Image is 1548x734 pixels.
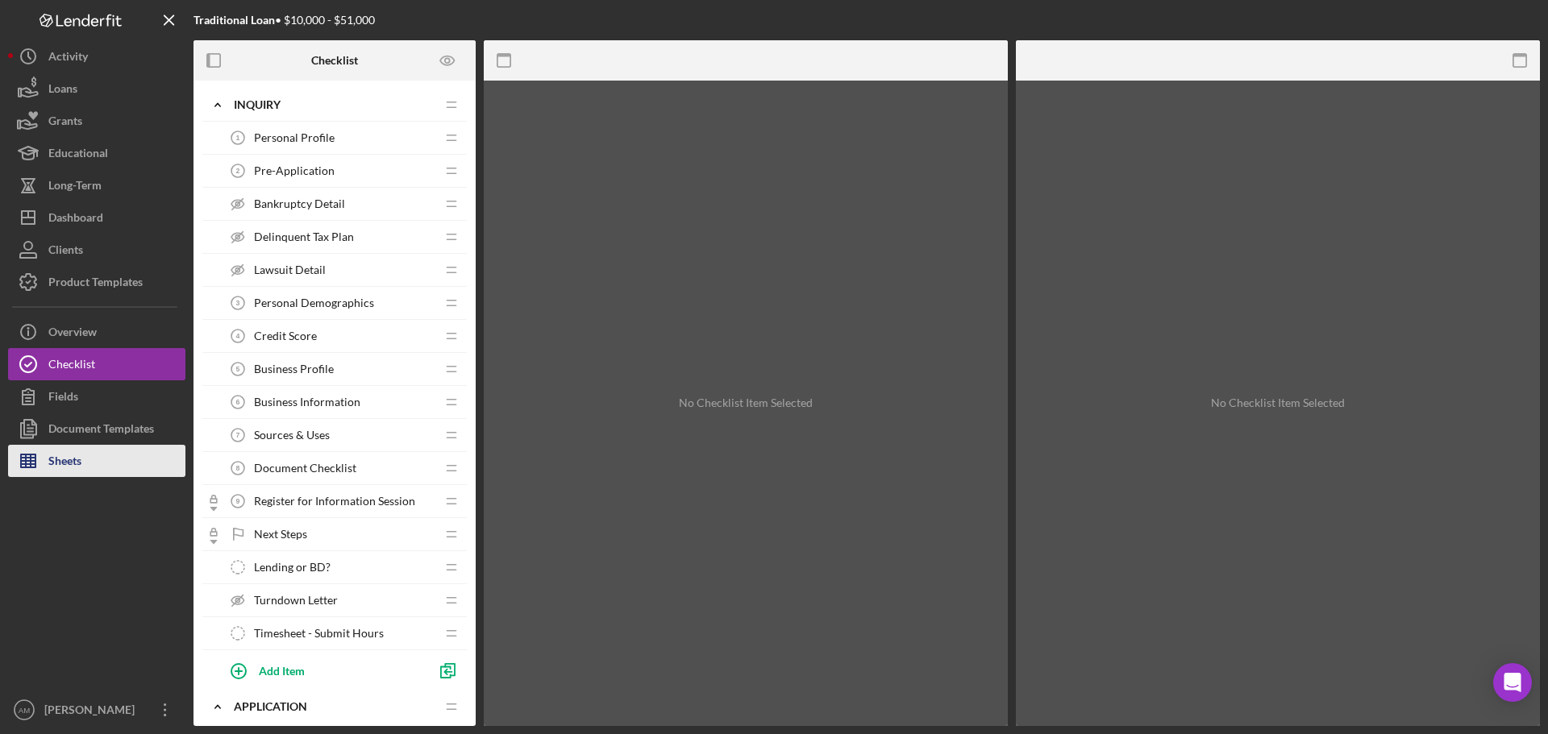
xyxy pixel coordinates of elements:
[254,164,335,177] span: Pre-Application
[259,655,305,686] div: Add Item
[254,297,374,309] span: Personal Demographics
[254,462,356,475] span: Document Checklist
[236,398,240,406] tspan: 6
[254,363,334,375] span: Business Profile
[236,464,240,472] tspan: 8
[234,98,435,111] div: Inquiry
[254,131,335,144] span: Personal Profile
[48,348,95,384] div: Checklist
[48,137,108,173] div: Educational
[236,332,240,340] tspan: 4
[254,396,360,408] span: Business Information
[48,201,103,238] div: Dashboard
[8,348,185,380] button: Checklist
[311,54,358,67] b: Checklist
[8,40,185,73] button: Activity
[48,40,88,77] div: Activity
[48,316,97,352] div: Overview
[8,316,185,348] button: Overview
[19,706,30,715] text: AM
[254,627,384,640] span: Timesheet - Submit Hours
[254,528,307,541] span: Next Steps
[236,365,240,373] tspan: 5
[218,654,427,686] button: Add Item
[8,413,185,445] button: Document Templates
[236,167,240,175] tspan: 2
[236,431,240,439] tspan: 7
[48,73,77,109] div: Loans
[1211,396,1345,409] div: No Checklist Item Selected
[254,197,345,210] span: Bankruptcy Detail
[8,105,185,137] button: Grants
[254,495,415,508] span: Register for Information Session
[48,266,143,302] div: Product Templates
[8,234,185,266] button: Clients
[193,14,375,27] div: • $10,000 - $51,000
[8,137,185,169] button: Educational
[254,330,317,342] span: Credit Score
[1493,663,1532,702] div: Open Intercom Messenger
[236,134,240,142] tspan: 1
[8,201,185,234] button: Dashboard
[254,429,330,442] span: Sources & Uses
[236,497,240,505] tspan: 9
[8,694,185,726] button: AM[PERSON_NAME]
[8,169,185,201] button: Long-Term
[48,413,154,449] div: Document Templates
[8,380,185,413] button: Fields
[254,594,338,607] span: Turndown Letter
[430,43,466,79] button: Preview as
[48,105,82,141] div: Grants
[8,266,185,298] button: Product Templates
[254,263,326,276] span: Lawsuit Detail
[679,396,813,409] div: No Checklist Item Selected
[254,561,331,574] span: Lending or BD?
[40,694,145,730] div: [PERSON_NAME]
[193,13,275,27] b: Traditional Loan
[8,73,185,105] button: Loans
[234,700,435,713] div: Application
[254,230,354,243] span: Delinquent Tax Plan
[48,234,83,270] div: Clients
[48,169,102,205] div: Long-Term
[8,445,185,477] button: Sheets
[48,380,78,417] div: Fields
[236,299,240,307] tspan: 3
[48,445,81,481] div: Sheets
